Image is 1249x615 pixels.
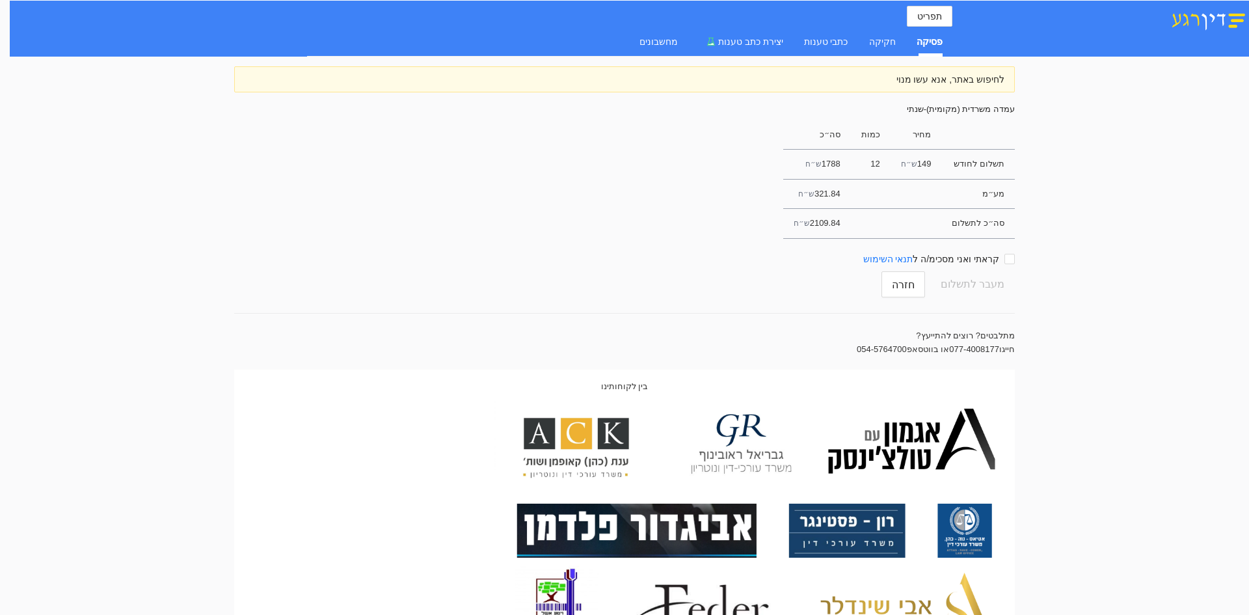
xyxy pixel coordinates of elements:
span: קראתי ואני מסכימ/ה ל [858,252,1004,266]
span: ש״ח [901,159,917,169]
div: לחיפוש באתר, אנא עשו מנוי [245,72,1004,87]
a: תנאי השימוש [863,254,913,264]
img: דין רגע [1168,8,1249,31]
td: מחיר [891,120,942,150]
div: מחשבונים [639,34,678,49]
a: מעבר לתשלום [930,271,1015,297]
td: סה״כ לתשלום [941,209,1015,238]
div: בין לקוחותינו [234,380,1015,393]
td: 12 [851,150,891,179]
div: כתבי טענות [804,34,848,49]
td: 321.84 [783,179,851,208]
button: תפריט [907,6,952,27]
td: תשלום לחודש [941,150,1015,179]
h1: עמדה משרדית (מקומית) - שנתי [234,103,1015,116]
span: ש״ח [794,219,810,228]
td: כמות [851,120,891,150]
td: 2109.84 [783,209,851,238]
td: מע״מ [941,179,1015,208]
span: ש״ח [805,159,822,169]
div: מתלבטים? רוצים להתייעץ? חייגו 077-4008177 או בווטסאפ 054-5764700 [234,329,1015,369]
span: experiment [706,37,716,46]
span: ש״ח [798,189,814,198]
td: סה״כ [783,120,851,150]
td: 149 [891,150,942,179]
span: חזרה [892,277,915,293]
div: חקיקה [869,34,896,49]
span: יצירת כתב טענות [718,36,783,47]
span: תפריט [917,9,942,23]
button: חזרה [881,271,925,297]
div: פסיקה [917,34,943,49]
td: 1788 [783,150,851,179]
